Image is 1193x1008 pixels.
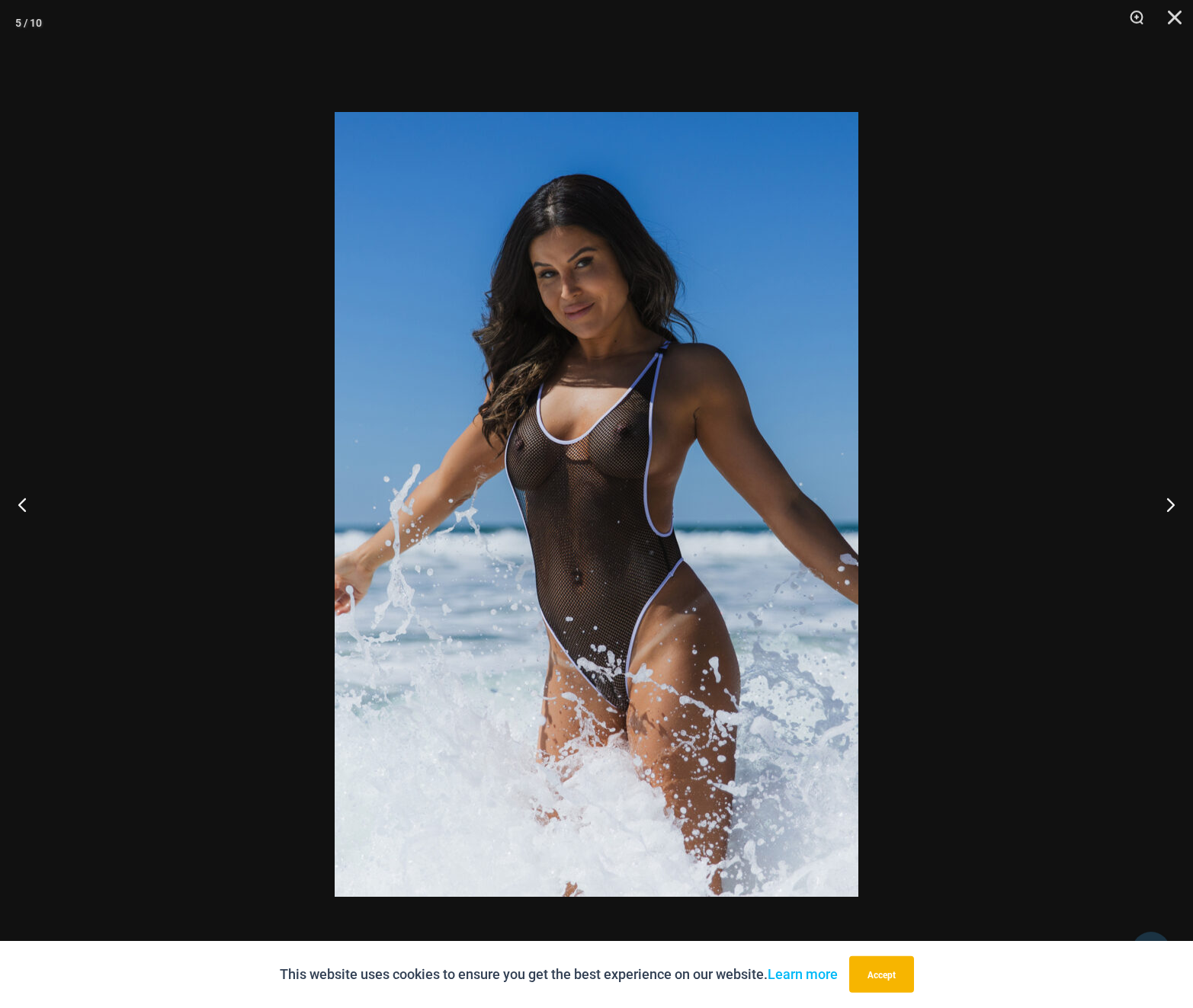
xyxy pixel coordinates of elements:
[1136,466,1193,542] button: Next
[280,963,838,986] p: This website uses cookies to ensure you get the best experience on our website.
[849,956,914,993] button: Accept
[15,11,42,34] div: 5 / 10
[335,112,858,897] img: Tradewinds Ink and Ivory 807 One Piece 08
[768,966,838,982] a: Learn more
